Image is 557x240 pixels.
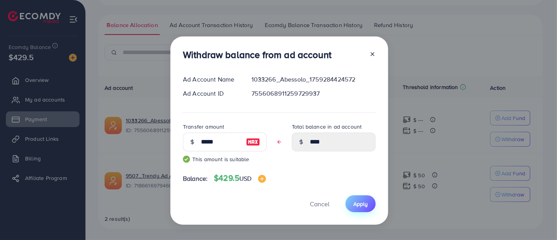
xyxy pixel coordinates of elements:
[300,195,339,212] button: Cancel
[183,174,208,183] span: Balance:
[258,175,266,183] img: image
[246,137,260,147] img: image
[345,195,376,212] button: Apply
[183,155,267,163] small: This amount is suitable
[245,89,382,98] div: 7556068911259729937
[310,200,329,208] span: Cancel
[183,156,190,163] img: guide
[245,75,382,84] div: 1033266_Abessolo_1759284424572
[183,123,224,131] label: Transfer amount
[177,89,245,98] div: Ad Account ID
[353,200,368,208] span: Apply
[177,75,245,84] div: Ad Account Name
[524,205,551,234] iframe: Chat
[183,49,331,60] h3: Withdraw balance from ad account
[239,174,251,183] span: USD
[214,173,266,183] h4: $429.5
[292,123,362,131] label: Total balance in ad account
